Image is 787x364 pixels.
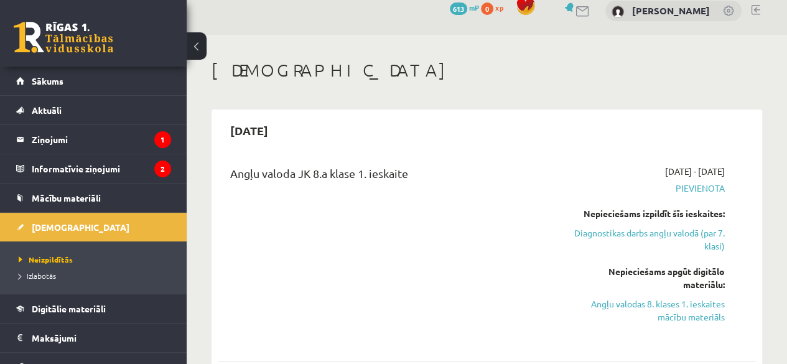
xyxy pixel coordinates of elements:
span: [DATE] - [DATE] [665,165,725,178]
a: Angļu valodas 8. klases 1. ieskaites mācību materiāls [572,297,725,324]
span: Digitālie materiāli [32,303,106,314]
legend: Maksājumi [32,324,171,352]
span: Izlabotās [19,271,56,281]
a: [DEMOGRAPHIC_DATA] [16,213,171,241]
a: Neizpildītās [19,254,174,265]
a: [PERSON_NAME] [632,4,710,17]
a: 613 mP [450,2,479,12]
span: Neizpildītās [19,254,73,264]
span: Pievienota [572,182,725,195]
a: Diagnostikas darbs angļu valodā (par 7. klasi) [572,226,725,253]
a: Mācību materiāli [16,184,171,212]
a: Informatīvie ziņojumi2 [16,154,171,183]
a: Aktuāli [16,96,171,124]
a: 0 xp [481,2,510,12]
span: 0 [481,2,493,15]
a: Digitālie materiāli [16,294,171,323]
span: mP [469,2,479,12]
a: Izlabotās [19,270,174,281]
div: Angļu valoda JK 8.a klase 1. ieskaite [230,165,554,188]
div: Nepieciešams apgūt digitālo materiālu: [572,265,725,291]
i: 1 [154,131,171,148]
span: Sākums [32,75,63,86]
span: [DEMOGRAPHIC_DATA] [32,222,129,233]
span: Aktuāli [32,105,62,116]
a: Sākums [16,67,171,95]
a: Rīgas 1. Tālmācības vidusskola [14,22,113,53]
a: Ziņojumi1 [16,125,171,154]
span: xp [495,2,503,12]
h1: [DEMOGRAPHIC_DATA] [212,60,762,81]
a: Maksājumi [16,324,171,352]
legend: Informatīvie ziņojumi [32,154,171,183]
h2: [DATE] [218,116,281,145]
span: 613 [450,2,467,15]
span: Mācību materiāli [32,192,101,203]
legend: Ziņojumi [32,125,171,154]
img: Linda Liepiņa [612,6,624,18]
div: Nepieciešams izpildīt šīs ieskaites: [572,207,725,220]
i: 2 [154,161,171,177]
